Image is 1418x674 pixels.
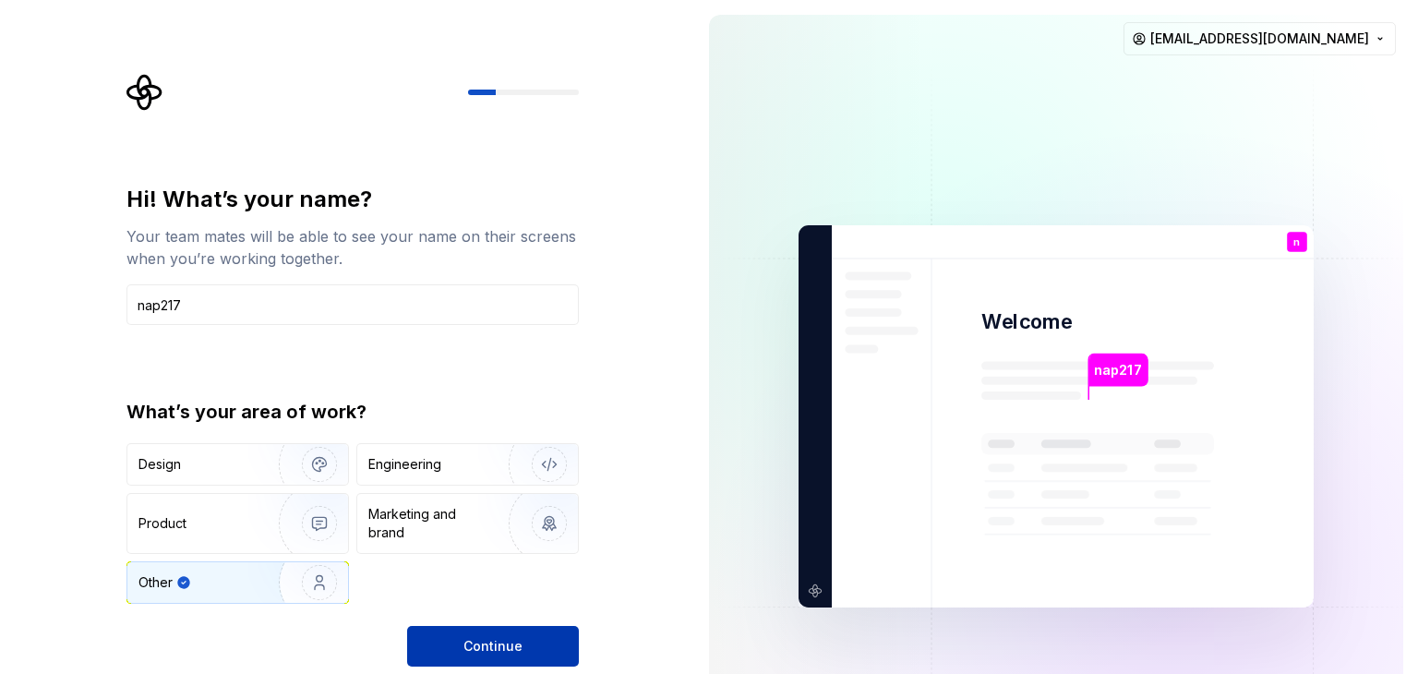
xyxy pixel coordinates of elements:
div: What’s your area of work? [126,399,579,425]
span: Continue [463,637,523,656]
div: Hi! What’s your name? [126,185,579,214]
p: nap217 [1094,360,1141,380]
div: Design [138,455,181,474]
div: Your team mates will be able to see your name on their screens when you’re working together. [126,225,579,270]
div: Engineering [368,455,441,474]
input: Han Solo [126,284,579,325]
div: Marketing and brand [368,505,493,542]
button: [EMAIL_ADDRESS][DOMAIN_NAME] [1124,22,1396,55]
p: n [1293,237,1300,247]
button: Continue [407,626,579,667]
div: Other [138,573,173,592]
svg: Supernova Logo [126,74,163,111]
div: Product [138,514,186,533]
span: [EMAIL_ADDRESS][DOMAIN_NAME] [1150,30,1369,48]
p: Welcome [981,308,1072,335]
